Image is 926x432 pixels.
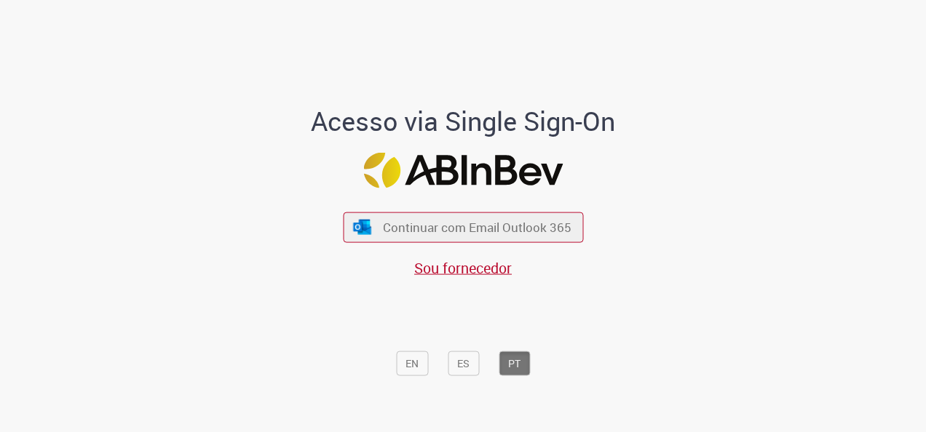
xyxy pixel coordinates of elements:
[414,257,512,277] a: Sou fornecedor
[363,153,563,188] img: Logo ABInBev
[343,212,583,242] button: ícone Azure/Microsoft 360 Continuar com Email Outlook 365
[499,351,530,375] button: PT
[396,351,428,375] button: EN
[352,219,373,234] img: ícone Azure/Microsoft 360
[448,351,479,375] button: ES
[261,106,665,135] h1: Acesso via Single Sign-On
[383,219,571,236] span: Continuar com Email Outlook 365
